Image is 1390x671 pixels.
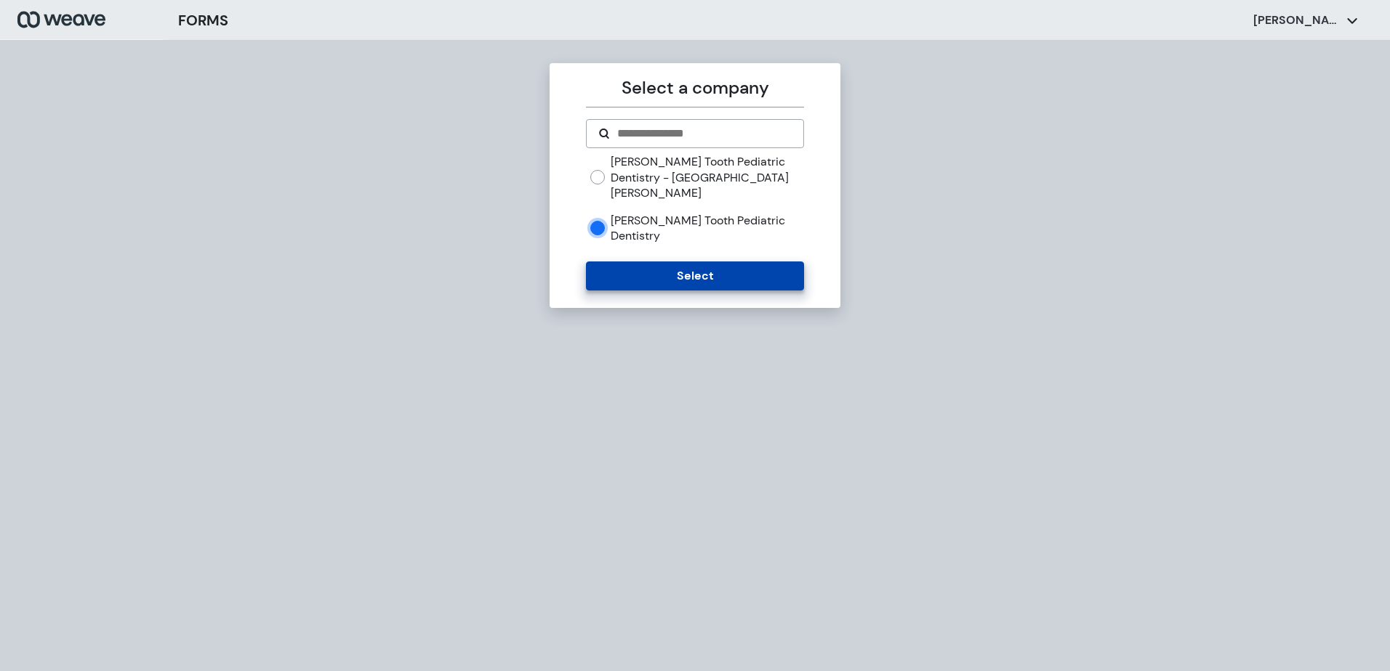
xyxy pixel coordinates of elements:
p: Select a company [586,75,803,101]
label: [PERSON_NAME] Tooth Pediatric Dentistry [611,213,803,244]
button: Select [586,261,803,290]
label: [PERSON_NAME] Tooth Pediatric Dentistry - [GEOGRAPHIC_DATA][PERSON_NAME] [611,154,803,201]
p: [PERSON_NAME] [1253,12,1341,28]
h3: FORMS [178,9,228,31]
input: Search [616,125,791,142]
